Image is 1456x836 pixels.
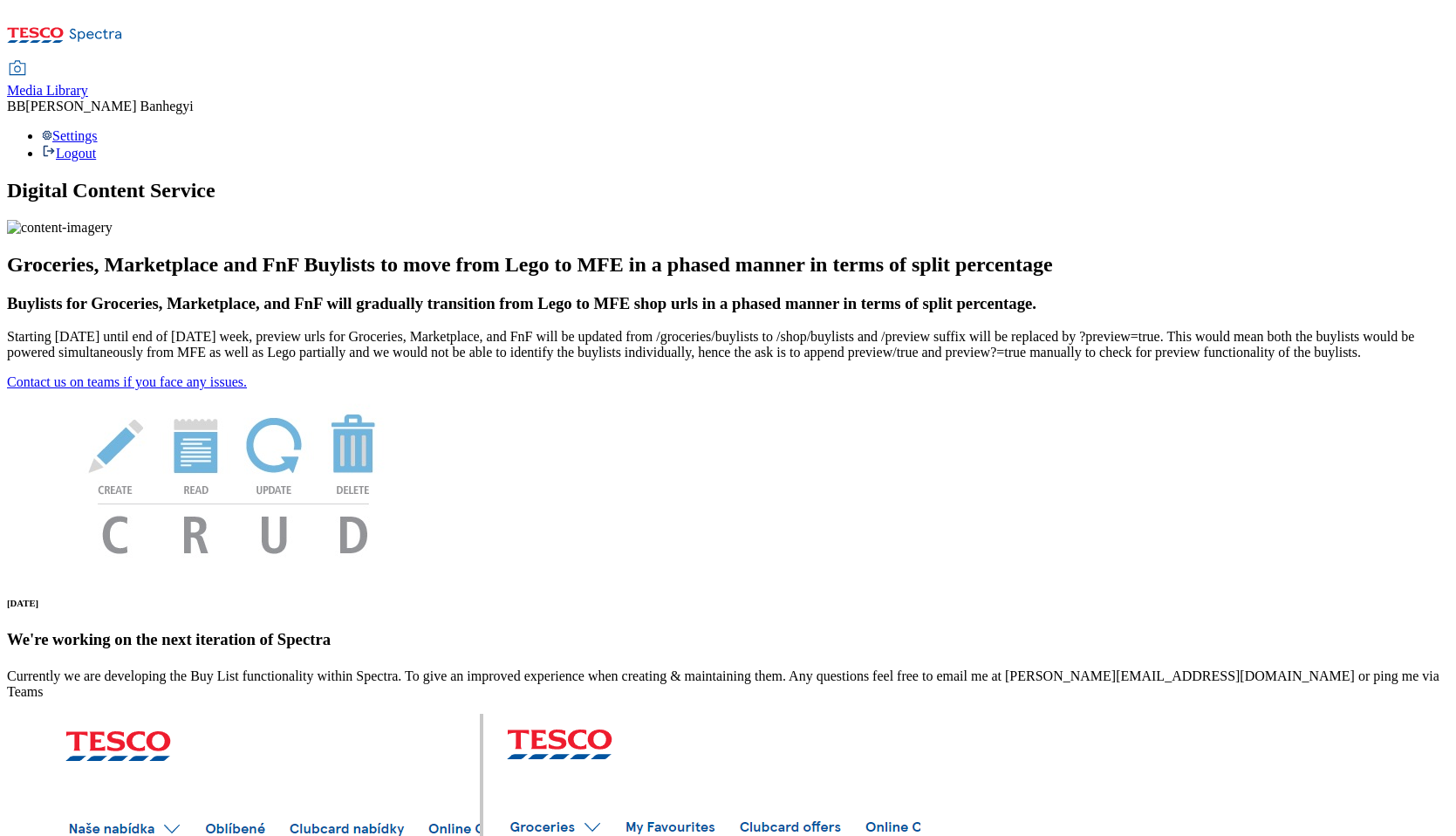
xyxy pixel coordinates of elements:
h2: Groceries, Marketplace and FnF Buylists to move from Lego to MFE in a phased manner in terms of s... [7,253,1449,277]
span: Media Library [7,83,88,98]
p: Currently we are developing the Buy List functionality within Spectra. To give an improved experi... [7,668,1449,700]
img: News Image [7,390,461,572]
span: BB [7,99,25,113]
span: [PERSON_NAME] Banhegyi [25,99,193,113]
h1: Digital Content Service [7,179,1449,202]
h3: We're working on the next iteration of Spectra [7,630,1449,649]
a: Media Library [7,62,88,99]
p: Starting [DATE] until end of [DATE] week, preview urls for Groceries, Marketplace, and FnF will b... [7,329,1449,360]
img: content-imagery [7,220,113,236]
a: Settings [42,128,98,143]
h6: [DATE] [7,598,1449,608]
a: Logout [42,146,96,161]
h3: Buylists for Groceries, Marketplace, and FnF will gradually transition from Lego to MFE shop urls... [7,294,1449,313]
a: Contact us on teams if you face any issues. [7,374,247,389]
